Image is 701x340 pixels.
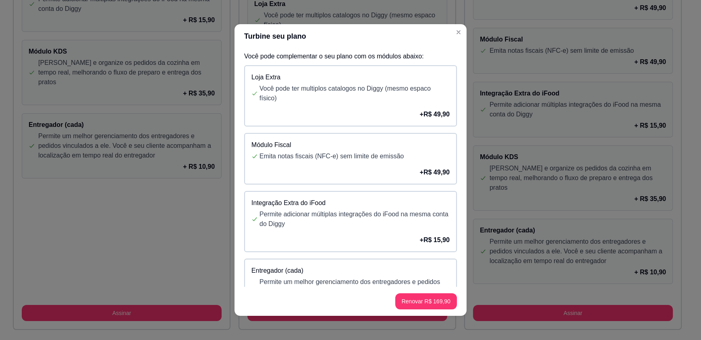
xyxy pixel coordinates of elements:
p: Módulo Fiscal [251,140,450,150]
p: + R$ 49,90 [420,168,450,177]
p: Loja Extra [251,73,450,82]
button: Renovar R$ 169,90 [395,293,457,309]
p: Integração Extra do iFood [251,198,450,208]
p: + R$ 15,90 [420,235,450,245]
p: Permite um melhor gerenciamento dos entregadores e pedidos vinculados a ele. Você e seu cliente a... [259,277,450,306]
p: Entregador (cada) [251,266,450,276]
p: Você pode ter multiplos catalogos no Diggy (mesmo espaco físico) [259,84,450,103]
p: Permite adicionar múltiplas integrações do iFood na mesma conta do Diggy [259,209,450,229]
button: Close [452,26,465,39]
p: Você pode complementar o seu plano com os módulos abaixo: [244,52,457,61]
p: + R$ 49,90 [420,110,450,119]
header: Turbine seu plano [234,24,467,48]
p: Emita notas fiscais (NFC-e) sem limite de emissão [259,151,450,161]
